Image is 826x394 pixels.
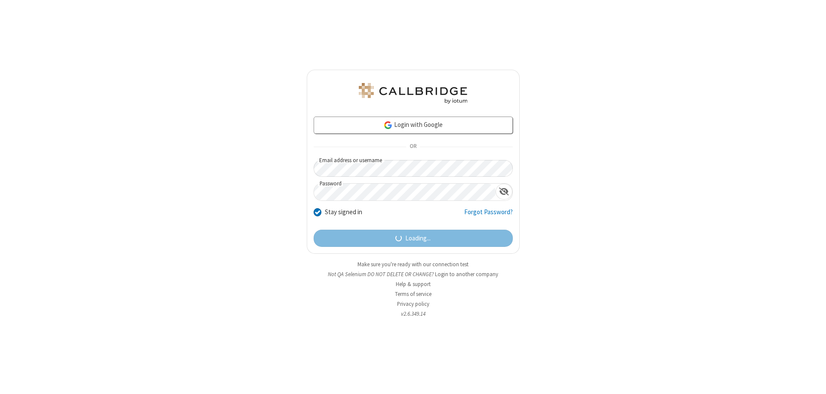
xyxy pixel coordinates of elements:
a: Privacy policy [397,300,429,308]
li: Not QA Selenium DO NOT DELETE OR CHANGE? [307,270,520,278]
div: Show password [496,184,512,200]
img: google-icon.png [383,120,393,130]
span: Loading... [405,234,431,243]
a: Login with Google [314,117,513,134]
button: Login to another company [435,270,498,278]
label: Stay signed in [325,207,362,217]
a: Forgot Password? [464,207,513,224]
a: Make sure you're ready with our connection test [358,261,468,268]
img: QA Selenium DO NOT DELETE OR CHANGE [357,83,469,104]
a: Terms of service [395,290,431,298]
li: v2.6.349.14 [307,310,520,318]
a: Help & support [396,280,431,288]
button: Loading... [314,230,513,247]
span: OR [406,141,420,153]
input: Email address or username [314,160,513,177]
input: Password [314,184,496,200]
